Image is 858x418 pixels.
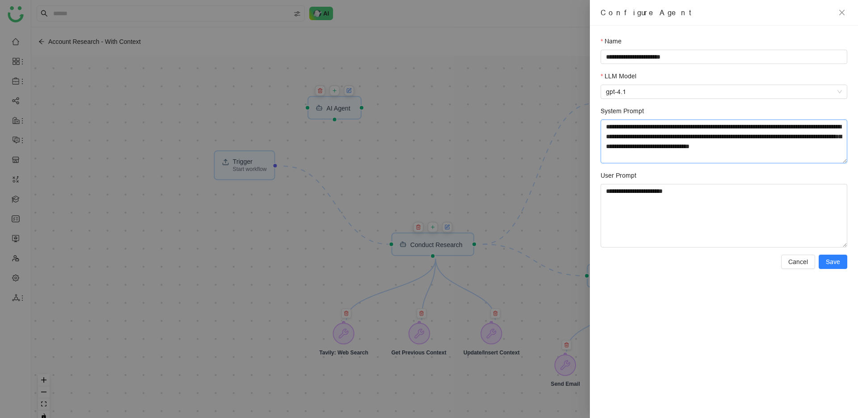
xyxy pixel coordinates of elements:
[601,71,636,81] label: LLM Model
[819,255,847,269] button: Save
[788,257,808,267] span: Cancel
[837,7,847,18] button: Close
[781,255,815,269] button: Cancel
[601,36,622,46] label: Name
[601,7,832,18] div: Configure Agent
[601,119,847,163] textarea: System Prompt
[606,85,842,98] span: gpt-4.1
[826,257,840,267] span: Save
[601,106,644,116] label: System Prompt
[601,184,847,247] textarea: User Prompt
[601,171,636,180] label: User Prompt
[601,50,847,64] input: Name
[838,9,845,16] span: close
